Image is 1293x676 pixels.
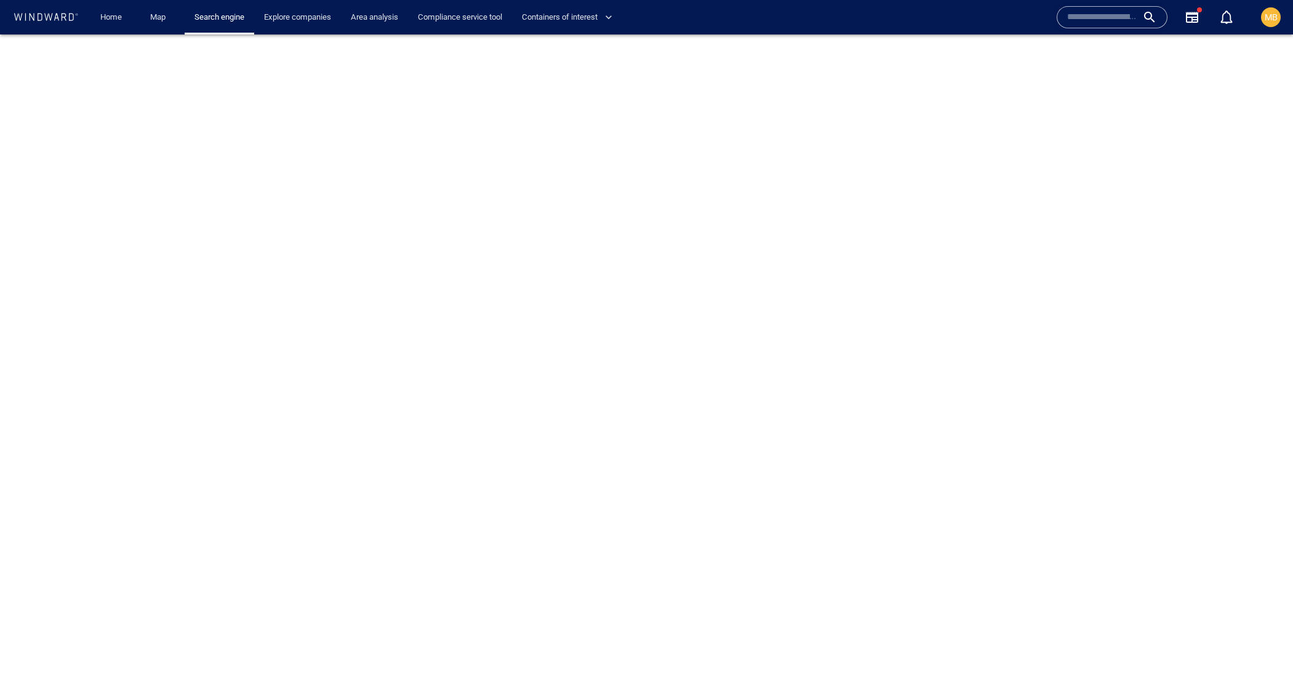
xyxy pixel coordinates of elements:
[413,7,507,28] a: Compliance service tool
[190,7,249,28] a: Search engine
[522,10,612,25] span: Containers of interest
[140,7,180,28] button: Map
[346,7,403,28] a: Area analysis
[259,7,336,28] a: Explore companies
[145,7,175,28] a: Map
[1265,12,1278,22] span: MB
[95,7,127,28] a: Home
[517,7,623,28] button: Containers of interest
[1219,10,1234,25] div: Notification center
[1259,5,1283,30] button: MB
[1241,621,1284,667] iframe: Chat
[91,7,130,28] button: Home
